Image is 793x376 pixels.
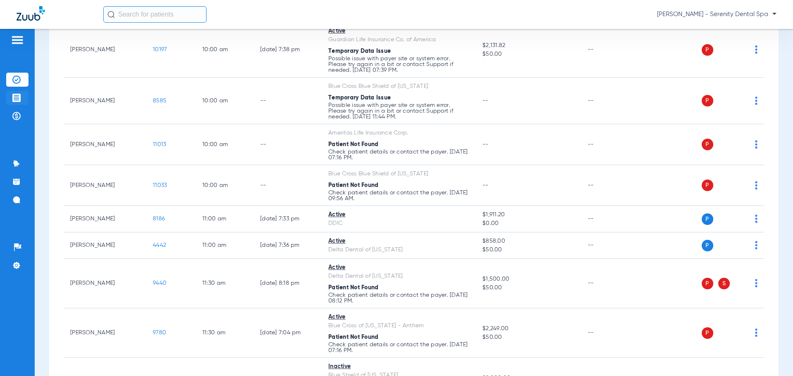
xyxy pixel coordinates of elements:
[581,165,637,206] td: --
[328,342,469,353] p: Check patient details or contact the payer. [DATE] 07:16 PM.
[254,165,322,206] td: --
[581,259,637,308] td: --
[581,206,637,232] td: --
[153,330,166,336] span: 9780
[64,232,146,259] td: [PERSON_NAME]
[581,124,637,165] td: --
[196,232,254,259] td: 11:00 AM
[755,215,757,223] img: group-dot-blue.svg
[153,242,166,248] span: 4442
[328,246,469,254] div: Delta Dental of [US_STATE]
[64,124,146,165] td: [PERSON_NAME]
[581,78,637,124] td: --
[254,259,322,308] td: [DATE] 8:18 PM
[755,45,757,54] img: group-dot-blue.svg
[702,213,713,225] span: P
[64,259,146,308] td: [PERSON_NAME]
[254,206,322,232] td: [DATE] 7:33 PM
[328,272,469,281] div: Delta Dental of [US_STATE]
[482,50,574,59] span: $50.00
[702,95,713,106] span: P
[581,22,637,78] td: --
[755,97,757,105] img: group-dot-blue.svg
[482,237,574,246] span: $858.00
[328,210,469,219] div: Active
[328,95,391,101] span: Temporary Data Issue
[755,279,757,287] img: group-dot-blue.svg
[17,6,45,21] img: Zuub Logo
[702,327,713,339] span: P
[482,219,574,228] span: $0.00
[328,82,469,91] div: Blue Cross Blue Shield of [US_STATE]
[328,102,469,120] p: Possible issue with payer site or system error. Please try again in a bit or contact Support if n...
[328,182,378,188] span: Patient Not Found
[581,232,637,259] td: --
[702,139,713,150] span: P
[328,129,469,137] div: Ameritas Life Insurance Corp.
[328,149,469,161] p: Check patient details or contact the payer. [DATE] 07:16 PM.
[755,140,757,149] img: group-dot-blue.svg
[153,47,167,52] span: 10197
[328,322,469,330] div: Blue Cross of [US_STATE] - Anthem
[328,334,378,340] span: Patient Not Found
[328,237,469,246] div: Active
[196,124,254,165] td: 10:00 AM
[196,22,254,78] td: 10:00 AM
[328,292,469,304] p: Check patient details or contact the payer. [DATE] 08:12 PM.
[482,210,574,219] span: $1,911.20
[482,246,574,254] span: $50.00
[328,35,469,44] div: Guardian Life Insurance Co. of America
[107,11,115,18] img: Search Icon
[755,329,757,337] img: group-dot-blue.svg
[103,6,207,23] input: Search for patients
[718,278,730,289] span: S
[482,142,489,147] span: --
[11,35,24,45] img: hamburger-icon
[328,27,469,35] div: Active
[64,206,146,232] td: [PERSON_NAME]
[328,362,469,371] div: Inactive
[64,165,146,206] td: [PERSON_NAME]
[328,48,391,54] span: Temporary Data Issue
[657,10,776,19] span: [PERSON_NAME] - Serenity Dental Spa
[328,219,469,228] div: DDIC
[153,280,166,286] span: 9440
[254,22,322,78] td: [DATE] 7:38 PM
[328,190,469,201] p: Check patient details or contact the payer. [DATE] 09:56 AM.
[755,241,757,249] img: group-dot-blue.svg
[153,182,167,188] span: 11033
[482,324,574,333] span: $2,249.00
[482,98,489,104] span: --
[196,165,254,206] td: 10:00 AM
[328,170,469,178] div: Blue Cross Blue Shield of [US_STATE]
[196,78,254,124] td: 10:00 AM
[64,308,146,358] td: [PERSON_NAME]
[702,180,713,191] span: P
[482,182,489,188] span: --
[702,240,713,251] span: P
[254,78,322,124] td: --
[196,206,254,232] td: 11:00 AM
[702,278,713,289] span: P
[196,259,254,308] td: 11:30 AM
[254,308,322,358] td: [DATE] 7:04 PM
[153,216,165,222] span: 8186
[328,285,378,291] span: Patient Not Found
[328,263,469,272] div: Active
[64,22,146,78] td: [PERSON_NAME]
[196,308,254,358] td: 11:30 AM
[752,336,793,376] iframe: Chat Widget
[254,124,322,165] td: --
[328,56,469,73] p: Possible issue with payer site or system error. Please try again in a bit or contact Support if n...
[153,142,166,147] span: 11013
[581,308,637,358] td: --
[755,181,757,189] img: group-dot-blue.svg
[153,98,166,104] span: 8585
[64,78,146,124] td: [PERSON_NAME]
[328,142,378,147] span: Patient Not Found
[482,284,574,292] span: $50.00
[482,41,574,50] span: $2,131.82
[482,275,574,284] span: $1,500.00
[482,333,574,342] span: $50.00
[328,313,469,322] div: Active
